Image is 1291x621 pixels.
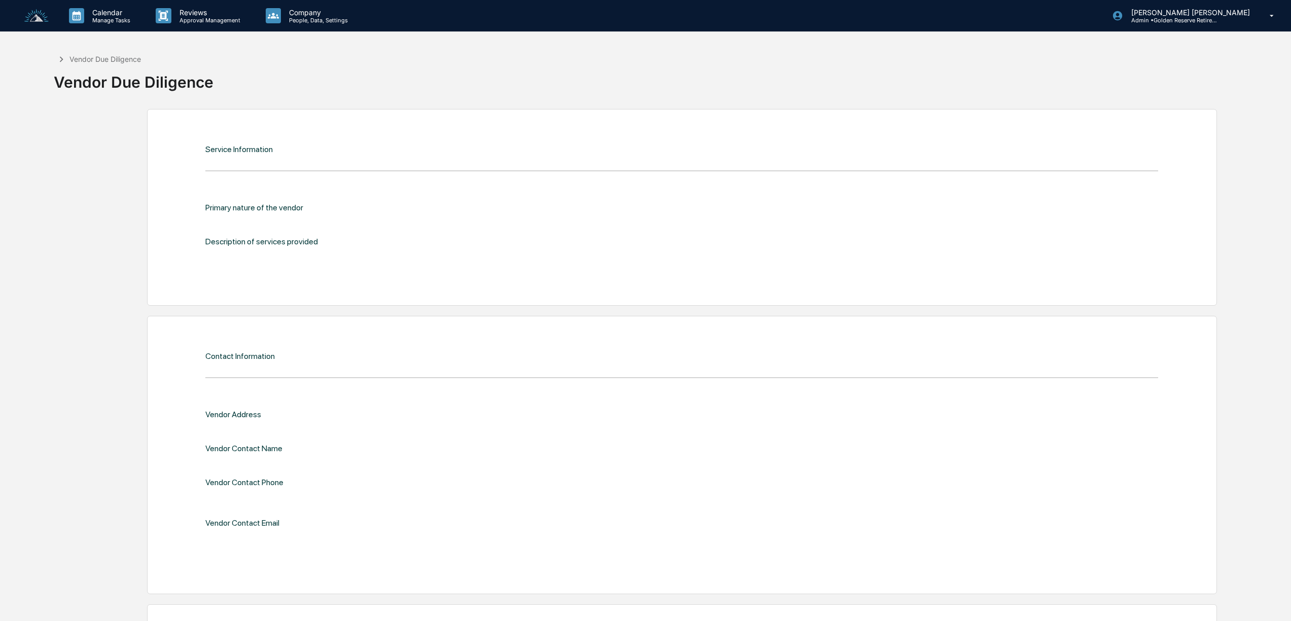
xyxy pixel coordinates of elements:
[205,237,634,246] div: Description of services provided
[205,144,273,154] div: Service Information
[171,17,245,24] p: Approval Management
[1123,8,1255,17] p: [PERSON_NAME] [PERSON_NAME]
[69,55,141,63] div: Vendor Due Diligence
[205,351,275,361] div: Contact Information
[205,478,634,487] div: Vendor Contact Phone
[1259,588,1286,615] iframe: Open customer support
[205,203,634,212] div: Primary nature of the vendor
[281,17,353,24] p: People, Data, Settings
[205,410,634,419] div: Vendor Address
[205,444,634,453] div: Vendor Contact Name
[54,65,213,91] div: Vendor Due Diligence
[171,8,245,17] p: Reviews
[1123,17,1217,24] p: Admin • Golden Reserve Retirement
[205,518,634,528] div: Vendor Contact Email
[84,8,135,17] p: Calendar
[281,8,353,17] p: Company
[24,9,49,23] img: logo
[84,17,135,24] p: Manage Tasks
